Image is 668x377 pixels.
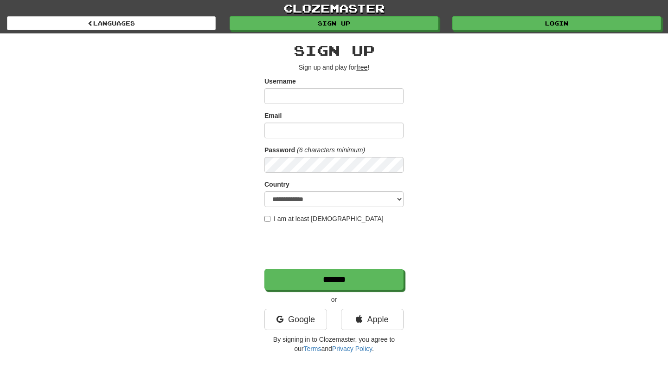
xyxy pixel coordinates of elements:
a: Google [264,309,327,330]
input: I am at least [DEMOGRAPHIC_DATA] [264,216,270,222]
a: Terms [303,345,321,352]
iframe: reCAPTCHA [264,228,405,264]
a: Apple [341,309,404,330]
p: By signing in to Clozemaster, you agree to our and . [264,335,404,353]
a: Languages [7,16,216,30]
p: Sign up and play for ! [264,63,404,72]
a: Privacy Policy [332,345,372,352]
label: Username [264,77,296,86]
label: Country [264,180,289,189]
label: Email [264,111,282,120]
a: Sign up [230,16,438,30]
h2: Sign up [264,43,404,58]
label: I am at least [DEMOGRAPHIC_DATA] [264,214,384,223]
em: (6 characters minimum) [297,146,365,154]
u: free [356,64,367,71]
a: Login [452,16,661,30]
label: Password [264,145,295,155]
p: or [264,295,404,304]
